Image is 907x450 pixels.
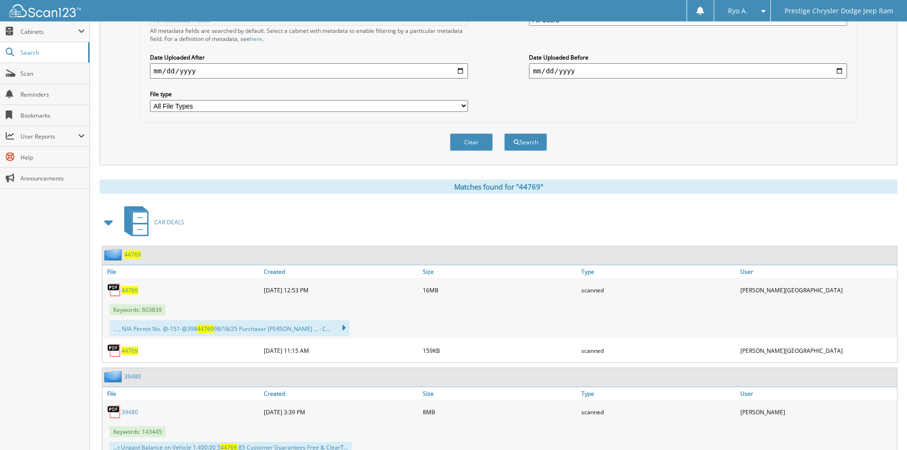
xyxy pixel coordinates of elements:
div: scanned [579,280,738,300]
img: PDF.png [107,343,121,358]
span: Announcements [20,174,85,182]
a: Size [420,265,579,278]
span: Cabinets [20,28,78,36]
iframe: Chat Widget [859,404,907,450]
span: Search [20,49,83,57]
a: 39480 [121,408,138,416]
div: scanned [579,402,738,421]
img: folder2.png [104,249,124,260]
label: Date Uploaded After [150,53,468,61]
div: [DATE] 11:15 AM [261,341,420,360]
div: [DATE] 3:39 PM [261,402,420,421]
div: Matches found for "44769" [100,180,897,194]
span: Scan [20,70,85,78]
div: 159KB [420,341,579,360]
label: File type [150,90,468,98]
a: 44769 [124,250,141,259]
div: 8MB [420,402,579,421]
a: Size [420,387,579,400]
a: Type [579,265,738,278]
div: [PERSON_NAME][GEOGRAPHIC_DATA] [738,280,897,300]
img: folder2.png [104,370,124,382]
div: All metadata fields are searched by default. Select a cabinet with metadata to enable filtering b... [150,27,468,43]
span: Reminders [20,90,85,99]
a: 44769 [121,347,138,355]
img: scan123-logo-white.svg [10,4,81,17]
a: Created [261,265,420,278]
img: PDF.png [107,405,121,419]
img: PDF.png [107,283,121,297]
span: CAR DEALS [154,218,184,226]
input: start [150,63,468,79]
div: [DATE] 12:53 PM [261,280,420,300]
a: User [738,265,897,278]
span: Keywords: 603839 [110,304,166,315]
a: 44769 [121,286,138,294]
span: User Reports [20,132,78,140]
span: Keywords: 143445 [110,426,166,437]
a: File [102,265,261,278]
a: here [250,35,262,43]
div: 16MB [420,280,579,300]
span: 44769 [197,325,214,333]
a: File [102,387,261,400]
div: [PERSON_NAME][GEOGRAPHIC_DATA] [738,341,897,360]
span: Bookmarks [20,111,85,120]
a: 39480 [124,372,141,380]
input: end [529,63,847,79]
div: [PERSON_NAME] [738,402,897,421]
button: Clear [450,133,493,151]
a: CAR DEALS [119,203,184,241]
a: User [738,387,897,400]
span: Help [20,153,85,161]
span: Ryo A. [728,8,748,14]
span: Prestige Chrysler Dodge Jeep Ram [785,8,893,14]
a: Type [579,387,738,400]
div: scanned [579,341,738,360]
label: Date Uploaded Before [529,53,847,61]
div: ... , N/A Permit No. @-151-@398 98/18/25 Purchaser [PERSON_NAME] ... : C... [110,320,349,336]
button: Search [504,133,547,151]
a: Created [261,387,420,400]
